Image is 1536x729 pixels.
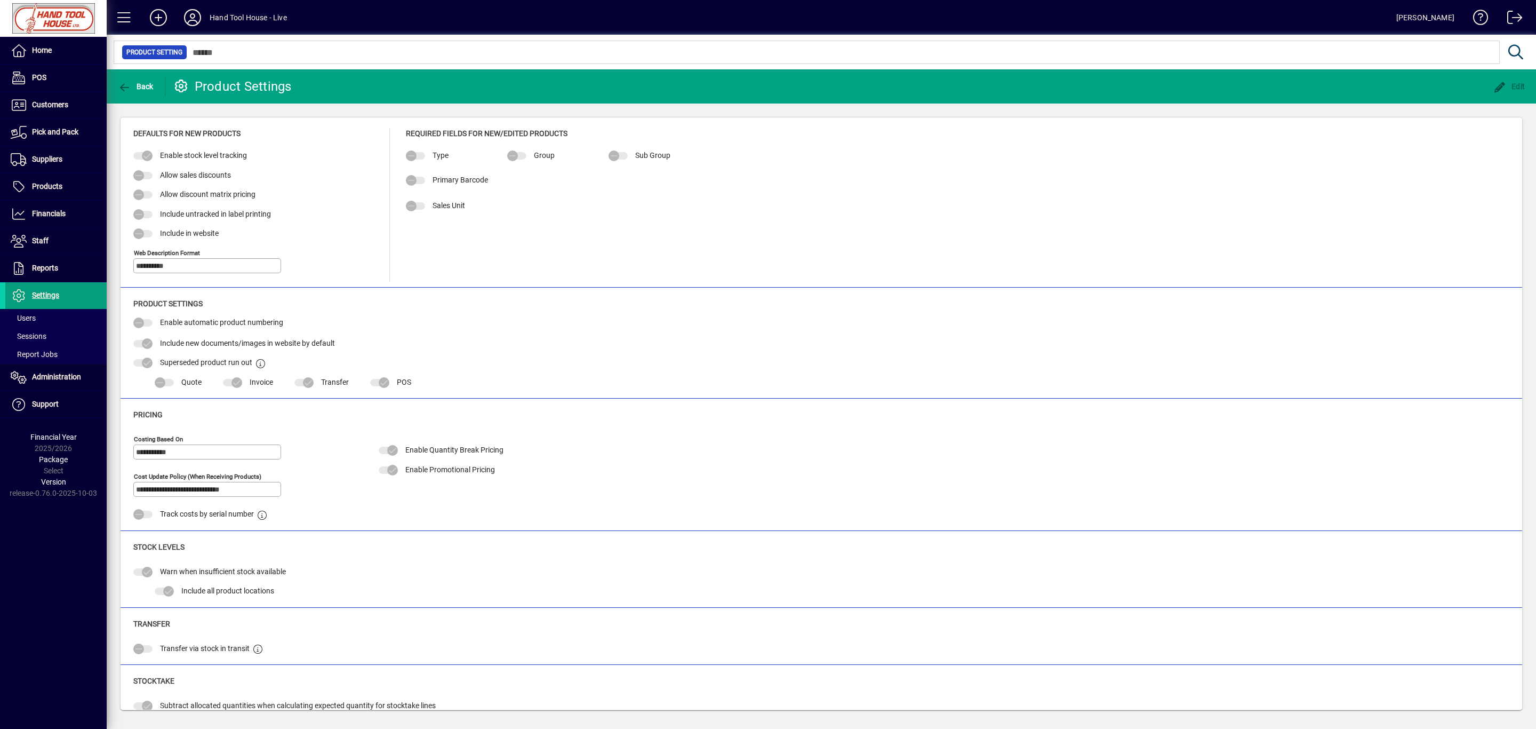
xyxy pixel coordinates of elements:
[126,47,182,58] span: Product Setting
[134,473,261,480] mat-label: Cost Update Policy (when receiving products)
[1465,2,1489,37] a: Knowledge Base
[39,455,68,464] span: Package
[160,318,283,327] span: Enable automatic product numbering
[5,309,107,327] a: Users
[32,155,62,163] span: Suppliers
[5,391,107,418] a: Support
[160,339,335,347] span: Include new documents/images in website by default
[32,73,46,82] span: POS
[32,373,81,381] span: Administration
[406,129,567,138] span: Required Fields for New/Edited Products
[160,510,254,518] span: Track costs by serial number
[5,345,107,363] a: Report Jobs
[41,478,66,486] span: Version
[433,151,449,160] span: Type
[11,350,58,359] span: Report Jobs
[635,151,670,160] span: Sub Group
[210,9,287,26] div: Hand Tool House - Live
[160,151,247,160] span: Enable stock level tracking
[397,378,411,386] span: POS
[5,364,107,391] a: Administration
[1493,82,1525,91] span: Edit
[1499,2,1523,37] a: Logout
[134,435,183,443] mat-label: Costing Based on
[5,173,107,200] a: Products
[115,77,156,96] button: Back
[32,100,68,109] span: Customers
[160,567,286,576] span: Warn when insufficient stock available
[160,701,436,710] span: Subtract allocated quantities when calculating expected quantity for stocktake lines
[160,644,250,653] span: Transfer via stock in transit
[433,201,465,210] span: Sales Unit
[160,190,255,199] span: Allow discount matrix pricing
[32,264,58,272] span: Reports
[133,129,241,138] span: Defaults for new products
[5,255,107,282] a: Reports
[181,378,202,386] span: Quote
[5,37,107,64] a: Home
[141,8,175,27] button: Add
[160,171,231,179] span: Allow sales discounts
[134,249,200,256] mat-label: Web Description Format
[160,229,219,237] span: Include in website
[160,358,252,367] span: Superseded product run out
[32,128,78,136] span: Pick and Pack
[1491,77,1528,96] button: Edit
[32,400,59,408] span: Support
[433,176,488,184] span: Primary Barcode
[133,543,185,551] span: Stock Levels
[405,465,495,474] span: Enable Promotional Pricing
[5,201,107,227] a: Financials
[5,119,107,146] a: Pick and Pack
[160,210,271,218] span: Include untracked in label printing
[32,209,66,218] span: Financials
[1396,9,1454,26] div: [PERSON_NAME]
[133,410,163,419] span: Pricing
[133,299,203,308] span: Product Settings
[5,327,107,345] a: Sessions
[133,620,170,628] span: Transfer
[175,8,210,27] button: Profile
[181,587,274,595] span: Include all product locations
[5,228,107,255] a: Staff
[11,314,36,322] span: Users
[32,236,49,245] span: Staff
[11,332,46,340] span: Sessions
[321,378,349,386] span: Transfer
[133,677,174,685] span: Stocktake
[32,291,59,299] span: Settings
[30,433,77,441] span: Financial Year
[173,78,292,95] div: Product Settings
[5,65,107,91] a: POS
[250,378,273,386] span: Invoice
[5,92,107,118] a: Customers
[32,182,62,191] span: Products
[32,46,52,54] span: Home
[405,446,503,454] span: Enable Quantity Break Pricing
[118,82,154,91] span: Back
[534,151,555,160] span: Group
[5,146,107,173] a: Suppliers
[107,77,165,96] app-page-header-button: Back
